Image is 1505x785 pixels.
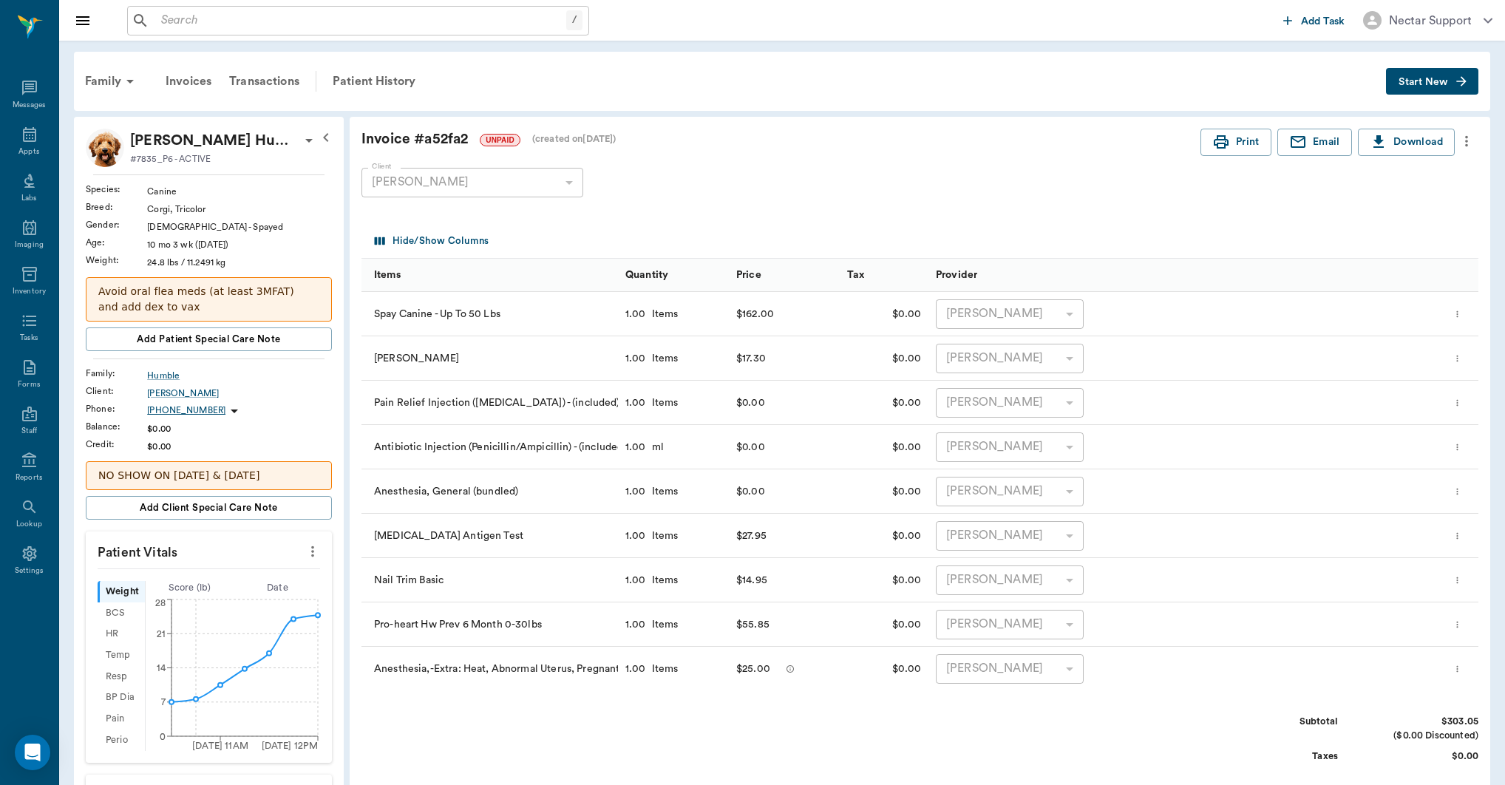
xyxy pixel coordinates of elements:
div: [PERSON_NAME] [936,521,1084,551]
div: [PERSON_NAME] [936,299,1084,329]
div: Items [646,307,679,322]
div: [PERSON_NAME] [361,336,618,381]
a: Invoices [157,64,220,99]
div: Tasks [20,333,38,344]
div: Phone : [86,402,147,415]
div: $0.00 [840,558,928,602]
div: 24.8 lbs / 11.2491 kg [147,256,332,269]
div: Pain Relief Injection ([MEDICAL_DATA]) - (included) [361,381,618,425]
a: Humble [147,369,332,382]
p: #7835_P6 - ACTIVE [130,152,211,166]
div: 1.00 [625,440,646,455]
button: Email [1277,129,1352,156]
div: Breed : [86,200,147,214]
div: $0.00 [840,514,928,558]
span: Add client Special Care Note [140,500,278,516]
label: Client [372,161,392,171]
div: Quantity [625,254,668,296]
button: Add Task [1277,7,1351,34]
div: Species : [86,183,147,196]
div: Invoice # a52fa2 [361,129,1200,150]
div: Provider [936,254,977,296]
button: more [1449,435,1466,460]
div: [PERSON_NAME] [936,654,1084,684]
tspan: [DATE] 11AM [192,741,248,750]
p: [PHONE_NUMBER] [147,404,225,417]
div: Gender : [86,218,147,231]
img: Profile Image [86,129,124,167]
div: Antibiotic Injection (Penicillin/Ampicillin) - (included) [361,425,618,469]
div: Pro-heart Hw Prev 6 Month 0-30lbs [361,602,618,647]
div: Items [646,573,679,588]
div: 1.00 [625,395,646,410]
div: Messages [13,100,47,111]
div: Taxes [1227,750,1338,764]
div: Nail Trim Basic [361,558,618,602]
div: Family : [86,367,147,380]
div: 1.00 [625,662,646,676]
div: $0.00 [840,292,928,336]
div: [PERSON_NAME] [936,432,1084,462]
button: more [1449,568,1466,593]
div: BCS [98,602,145,624]
div: Client : [86,384,147,398]
div: Items [646,484,679,499]
tspan: 28 [155,599,166,608]
div: Subtotal [1227,715,1338,729]
tspan: 0 [160,732,166,741]
button: Add patient Special Care Note [86,327,332,351]
a: [PERSON_NAME] [147,387,332,400]
button: more [1455,129,1478,154]
div: Canine [147,185,332,198]
button: more [1449,479,1466,504]
div: Items [646,395,679,410]
div: 1.00 [625,351,646,366]
div: Items [361,259,618,292]
div: Tax [847,254,864,296]
div: $27.95 [736,525,767,547]
div: $0.00 [147,422,332,435]
tspan: 21 [157,629,166,638]
div: $55.85 [736,614,770,636]
button: more [1449,346,1466,371]
div: [MEDICAL_DATA] Antigen Test [361,514,618,558]
div: Staff [21,426,37,437]
div: $0.00 [840,425,928,469]
div: Weight [98,581,145,602]
div: BP Dia [98,687,145,709]
button: Select columns [371,230,492,253]
div: $17.30 [736,347,766,370]
button: Start New [1386,68,1478,95]
div: 10 mo 3 wk ([DATE]) [147,238,332,251]
button: Download [1358,129,1455,156]
div: Provider [928,259,1185,292]
div: 1.00 [625,529,646,543]
button: more [1449,612,1466,637]
div: Balance : [86,420,147,433]
div: Spay Canine - Up To 50 Lbs [361,292,618,336]
div: Anesthesia,-Extra: Heat, Abnormal Uterus, Pregnant [361,647,618,691]
button: more [1449,390,1466,415]
div: 1.00 [625,307,646,322]
tspan: 14 [157,664,166,673]
div: Appts [18,146,39,157]
p: [PERSON_NAME] Humble [130,129,300,152]
div: Reports [16,472,43,483]
div: Forms [18,379,40,390]
input: Search [155,10,566,31]
span: Add patient Special Care Note [137,331,280,347]
div: ml [646,440,664,455]
div: $0.00 [840,647,928,691]
div: [PERSON_NAME] [361,168,583,197]
button: Print [1200,129,1271,156]
div: Settings [15,565,44,577]
button: more [1449,302,1466,327]
a: Patient History [324,64,424,99]
tspan: 7 [161,698,166,707]
p: NO SHOW ON [DATE] & [DATE] [98,468,319,483]
div: Temp [98,645,145,666]
div: Weight : [86,254,147,267]
div: $14.95 [736,569,767,591]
